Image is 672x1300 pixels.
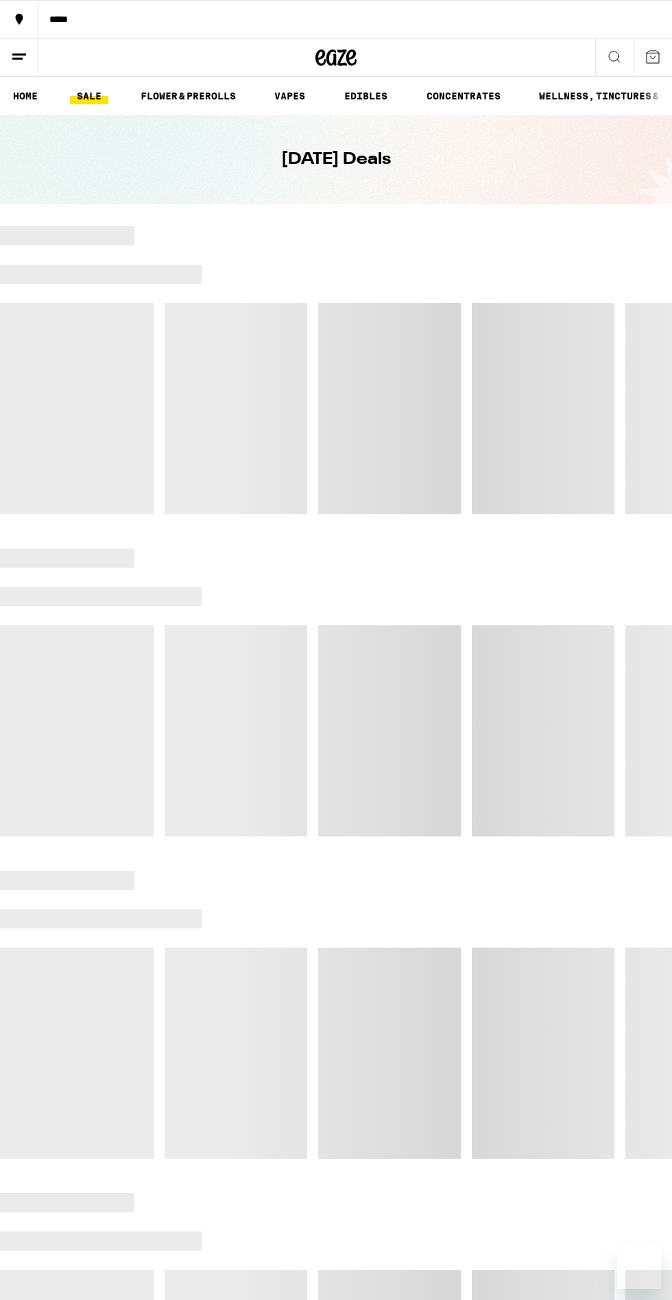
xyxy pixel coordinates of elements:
a: HOME [6,88,45,104]
a: VAPES [267,88,312,104]
iframe: Button to launch messaging window [617,1245,661,1289]
a: EDIBLES [337,88,394,104]
a: FLOWER & PREROLLS [134,88,243,104]
a: CONCENTRATES [420,88,507,104]
a: SALE [70,88,108,104]
h1: [DATE] Deals [281,148,391,171]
